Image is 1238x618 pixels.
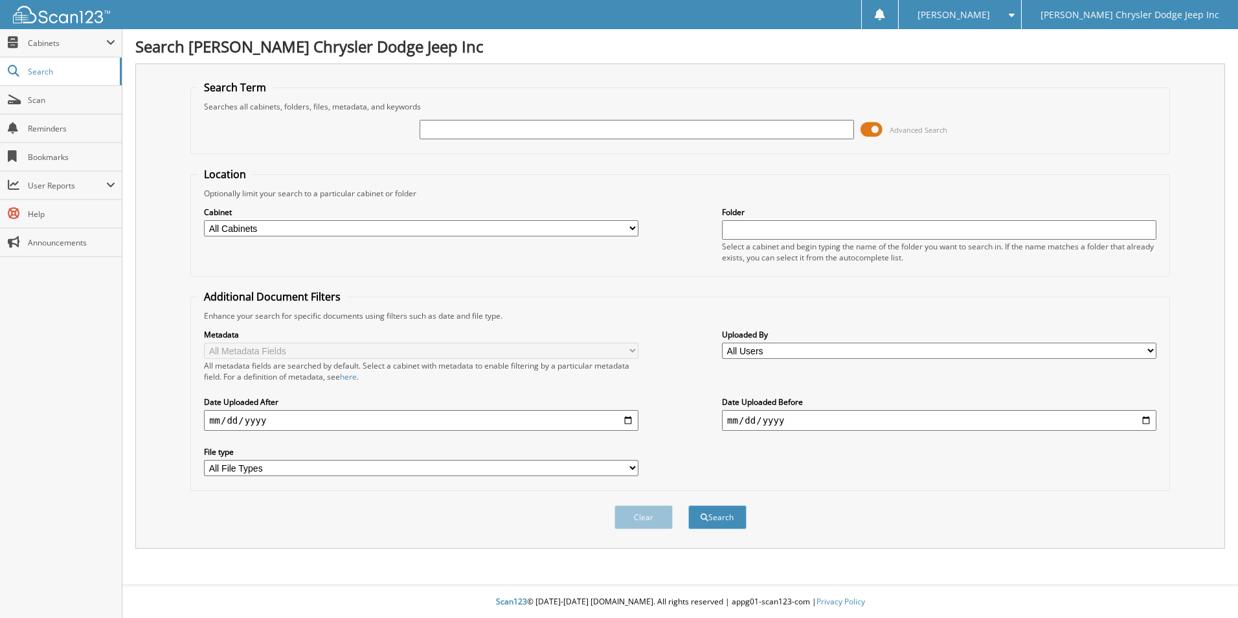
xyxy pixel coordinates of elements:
span: Help [28,209,115,220]
span: [PERSON_NAME] Chrysler Dodge Jeep Inc [1041,11,1219,19]
img: scan123-logo-white.svg [13,6,110,23]
span: User Reports [28,180,106,191]
span: Cabinets [28,38,106,49]
span: Scan123 [496,596,527,607]
button: Clear [614,505,673,529]
span: Announcements [28,237,115,248]
span: Advanced Search [890,125,947,135]
label: Metadata [204,329,638,340]
button: Search [688,505,747,529]
legend: Location [197,167,253,181]
label: File type [204,446,638,457]
input: start [204,410,638,431]
a: Privacy Policy [816,596,865,607]
span: Search [28,66,113,77]
input: end [722,410,1156,431]
span: Bookmarks [28,152,115,163]
legend: Search Term [197,80,273,95]
div: Select a cabinet and begin typing the name of the folder you want to search in. If the name match... [722,241,1156,263]
legend: Additional Document Filters [197,290,347,304]
label: Uploaded By [722,329,1156,340]
div: Optionally limit your search to a particular cabinet or folder [197,188,1163,199]
div: Enhance your search for specific documents using filters such as date and file type. [197,310,1163,321]
label: Date Uploaded Before [722,396,1156,407]
label: Date Uploaded After [204,396,638,407]
label: Cabinet [204,207,638,218]
iframe: Chat Widget [1173,556,1238,618]
span: Reminders [28,123,115,134]
div: Searches all cabinets, folders, files, metadata, and keywords [197,101,1163,112]
label: Folder [722,207,1156,218]
span: Scan [28,95,115,106]
div: © [DATE]-[DATE] [DOMAIN_NAME]. All rights reserved | appg01-scan123-com | [122,586,1238,618]
div: All metadata fields are searched by default. Select a cabinet with metadata to enable filtering b... [204,360,638,382]
h1: Search [PERSON_NAME] Chrysler Dodge Jeep Inc [135,36,1225,57]
a: here [340,371,357,382]
span: [PERSON_NAME] [917,11,990,19]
